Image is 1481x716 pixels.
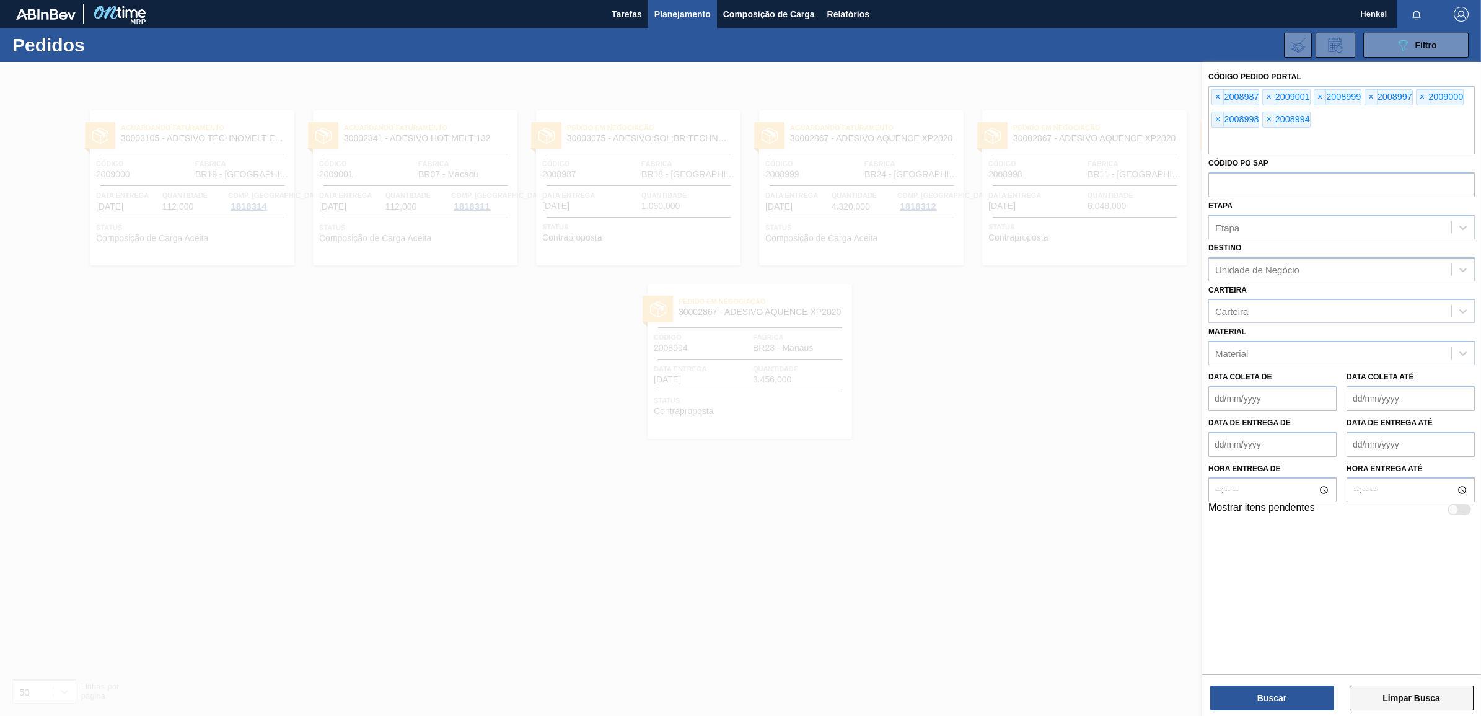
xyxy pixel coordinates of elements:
label: Data coleta até [1347,373,1413,381]
label: Mostrar itens pendentes [1208,502,1315,517]
span: × [1417,90,1428,105]
img: TNhmsLtSVTkK8tSr43FrP2fwEKptu5GPRR3wAAAABJRU5ErkJggg== [16,9,76,20]
div: 2008994 [1262,112,1310,128]
span: × [1263,90,1275,105]
input: dd/mm/yyyy [1208,386,1337,411]
div: 2009000 [1416,89,1464,105]
label: Material [1208,327,1246,336]
label: Data de Entrega de [1208,418,1291,427]
label: Data coleta de [1208,373,1272,381]
span: × [1263,112,1275,127]
label: Hora entrega até [1347,460,1475,478]
div: Unidade de Negócio [1215,264,1299,275]
div: Importar Negociações dos Pedidos [1284,33,1312,58]
input: dd/mm/yyyy [1347,432,1475,457]
div: Material [1215,348,1248,359]
span: Composição de Carga [723,7,815,22]
span: × [1212,90,1224,105]
label: Códido PO SAP [1208,159,1268,167]
div: 2008999 [1314,89,1361,105]
input: dd/mm/yyyy [1208,432,1337,457]
label: Etapa [1208,201,1233,210]
label: Carteira [1208,286,1247,294]
img: Logout [1454,7,1469,22]
button: Notificações [1397,6,1436,23]
label: Destino [1208,244,1241,252]
span: Planejamento [654,7,711,22]
span: Filtro [1415,40,1437,50]
label: Data de Entrega até [1347,418,1433,427]
label: Código Pedido Portal [1208,73,1301,81]
div: Etapa [1215,222,1239,232]
div: 2008998 [1211,112,1259,128]
div: 2008987 [1211,89,1259,105]
span: Tarefas [612,7,642,22]
span: × [1212,112,1224,127]
input: dd/mm/yyyy [1347,386,1475,411]
div: 2009001 [1262,89,1310,105]
span: Relatórios [827,7,869,22]
div: 2008997 [1365,89,1412,105]
label: Hora entrega de [1208,460,1337,478]
button: Filtro [1363,33,1469,58]
h1: Pedidos [12,38,204,52]
span: × [1314,90,1326,105]
div: Carteira [1215,306,1248,317]
div: Solicitação de Revisão de Pedidos [1316,33,1355,58]
span: × [1365,90,1377,105]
